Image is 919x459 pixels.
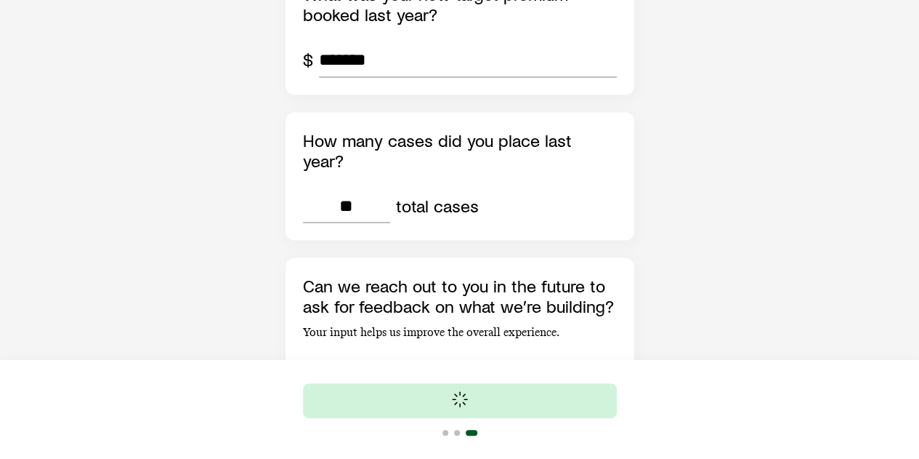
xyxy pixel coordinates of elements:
p: How many cases did you place last year? [303,129,617,170]
div: total cases [396,195,479,215]
div: $ [303,49,313,70]
p: Can we reach out to you in the future to ask for feedback on what we’re building? [303,275,617,316]
p: Your input helps us improve the overall experience. [303,324,617,339]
